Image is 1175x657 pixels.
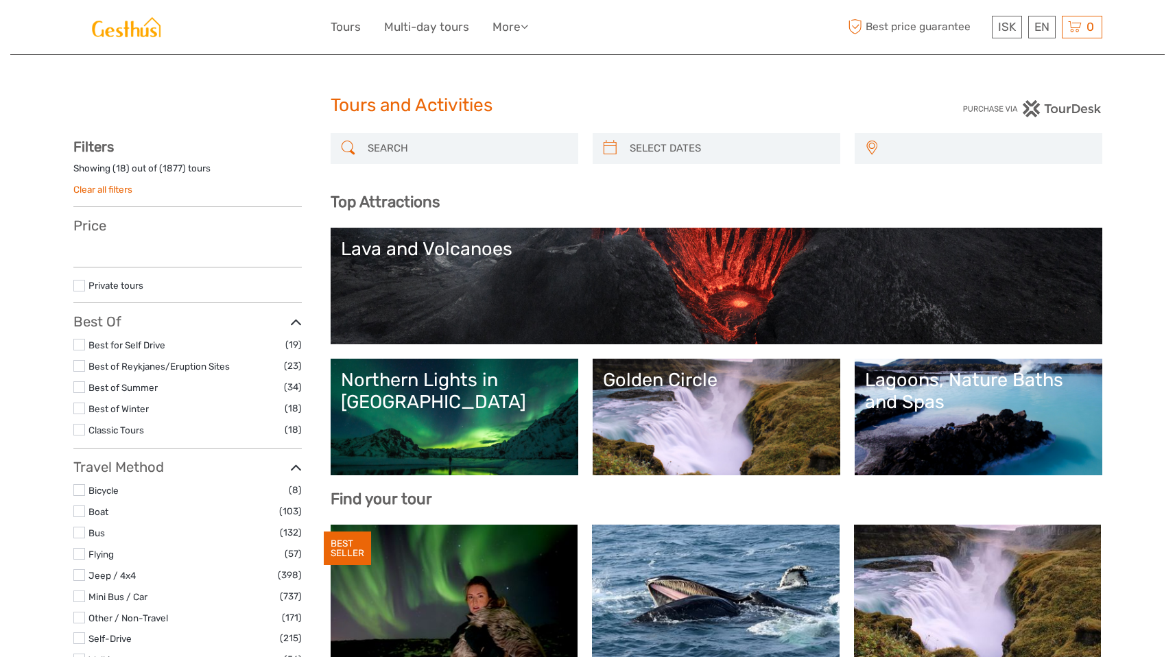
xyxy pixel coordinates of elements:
[341,238,1092,334] a: Lava and Volcanoes
[88,612,168,623] a: Other / Non-Travel
[865,369,1092,414] div: Lagoons, Nature Baths and Spas
[289,482,302,498] span: (8)
[280,588,302,604] span: (737)
[603,369,830,465] a: Golden Circle
[284,358,302,374] span: (23)
[384,17,469,37] a: Multi-day tours
[341,369,568,465] a: Northern Lights in [GEOGRAPHIC_DATA]
[73,313,302,330] h3: Best Of
[88,633,132,644] a: Self-Drive
[88,485,119,496] a: Bicycle
[624,136,833,160] input: SELECT DATES
[331,17,361,37] a: Tours
[88,280,143,291] a: Private tours
[492,17,528,37] a: More
[73,459,302,475] h3: Travel Method
[88,527,105,538] a: Bus
[88,549,114,560] a: Flying
[73,217,302,234] h3: Price
[282,610,302,625] span: (171)
[88,591,147,602] a: Mini Bus / Car
[285,337,302,353] span: (19)
[278,567,302,583] span: (398)
[280,630,302,646] span: (215)
[73,184,132,195] a: Clear all filters
[73,10,179,44] img: 793-558c535f-1fea-42e8-a7af-40abf53c5f2f_logo_small.jpg
[88,339,165,350] a: Best for Self Drive
[285,546,302,562] span: (57)
[1028,16,1056,38] div: EN
[88,570,136,581] a: Jeep / 4x4
[88,403,149,414] a: Best of Winter
[603,369,830,391] div: Golden Circle
[88,382,158,393] a: Best of Summer
[331,490,432,508] b: Find your tour
[331,193,440,211] b: Top Attractions
[284,379,302,395] span: (34)
[331,95,845,117] h1: Tours and Activities
[88,361,230,372] a: Best of Reykjanes/Eruption Sites
[341,369,568,414] div: Northern Lights in [GEOGRAPHIC_DATA]
[1084,20,1096,34] span: 0
[285,401,302,416] span: (18)
[845,16,988,38] span: Best price guarantee
[998,20,1016,34] span: ISK
[285,422,302,438] span: (18)
[73,162,302,183] div: Showing ( ) out of ( ) tours
[279,503,302,519] span: (103)
[865,369,1092,465] a: Lagoons, Nature Baths and Spas
[116,162,126,175] label: 18
[341,238,1092,260] div: Lava and Volcanoes
[962,100,1102,117] img: PurchaseViaTourDesk.png
[362,136,571,160] input: SEARCH
[280,525,302,540] span: (132)
[73,139,114,155] strong: Filters
[324,531,371,566] div: BEST SELLER
[88,425,144,435] a: Classic Tours
[88,506,108,517] a: Boat
[163,162,182,175] label: 1877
